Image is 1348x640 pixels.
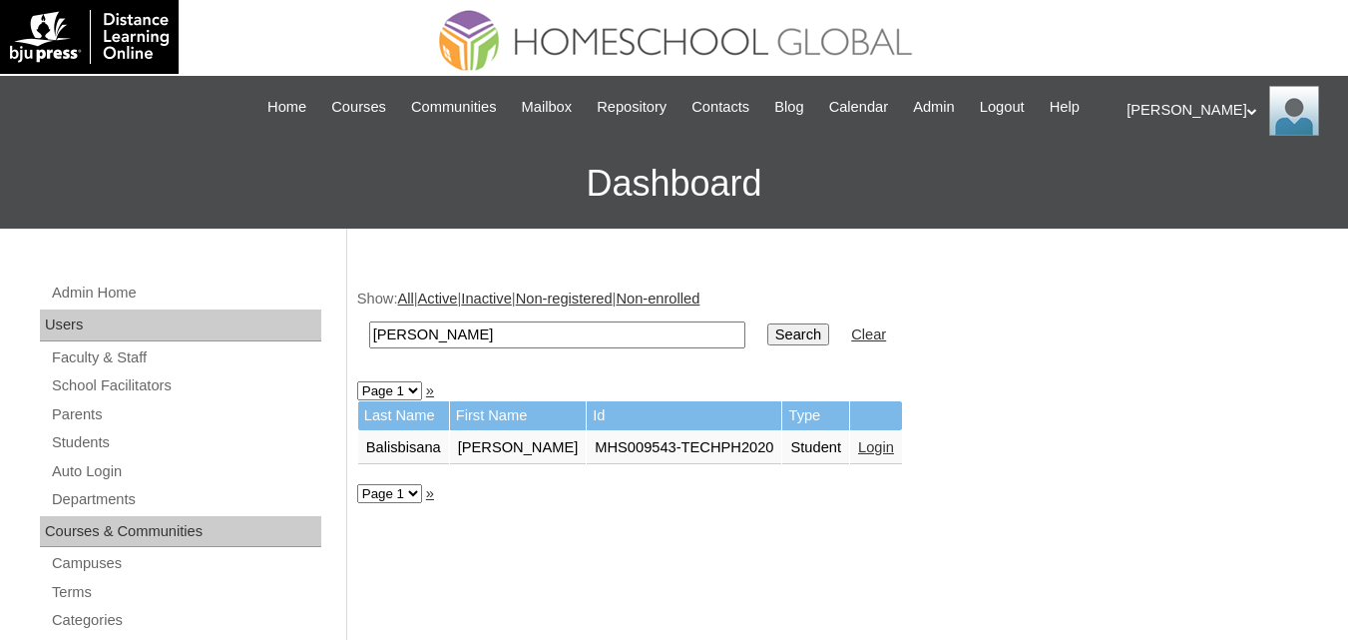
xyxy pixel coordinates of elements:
[913,96,955,119] span: Admin
[40,310,321,341] div: Users
[587,96,676,119] a: Repository
[782,431,849,465] td: Student
[369,321,745,348] input: Search
[357,289,1328,359] div: Show: | | | |
[50,345,321,370] a: Faculty & Staff
[782,401,849,430] td: Type
[774,96,803,119] span: Blog
[516,291,613,307] a: Non-registered
[50,430,321,455] a: Students
[50,580,321,605] a: Terms
[1050,96,1080,119] span: Help
[597,96,667,119] span: Repository
[1040,96,1090,119] a: Help
[970,96,1035,119] a: Logout
[331,96,386,119] span: Courses
[980,96,1025,119] span: Logout
[411,96,497,119] span: Communities
[50,402,321,427] a: Parents
[522,96,573,119] span: Mailbox
[426,485,434,501] a: »
[903,96,965,119] a: Admin
[764,96,813,119] a: Blog
[450,431,587,465] td: [PERSON_NAME]
[10,10,169,64] img: logo-white.png
[321,96,396,119] a: Courses
[267,96,306,119] span: Home
[829,96,888,119] span: Calendar
[40,516,321,548] div: Courses & Communities
[426,382,434,398] a: »
[397,291,413,307] a: All
[50,281,321,306] a: Admin Home
[858,439,894,455] a: Login
[681,96,759,119] a: Contacts
[358,401,449,430] td: Last Name
[50,459,321,484] a: Auto Login
[50,551,321,576] a: Campuses
[461,291,512,307] a: Inactive
[1269,86,1319,136] img: Ariane Ebuen
[512,96,583,119] a: Mailbox
[50,487,321,512] a: Departments
[50,608,321,633] a: Categories
[851,326,886,342] a: Clear
[691,96,749,119] span: Contacts
[10,139,1338,229] h3: Dashboard
[358,431,449,465] td: Balisbisana
[819,96,898,119] a: Calendar
[1126,86,1328,136] div: [PERSON_NAME]
[401,96,507,119] a: Communities
[418,291,458,307] a: Active
[50,373,321,398] a: School Facilitators
[767,323,829,345] input: Search
[616,291,699,307] a: Non-enrolled
[587,431,781,465] td: MHS009543-TECHPH2020
[587,401,781,430] td: Id
[257,96,316,119] a: Home
[450,401,587,430] td: First Name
